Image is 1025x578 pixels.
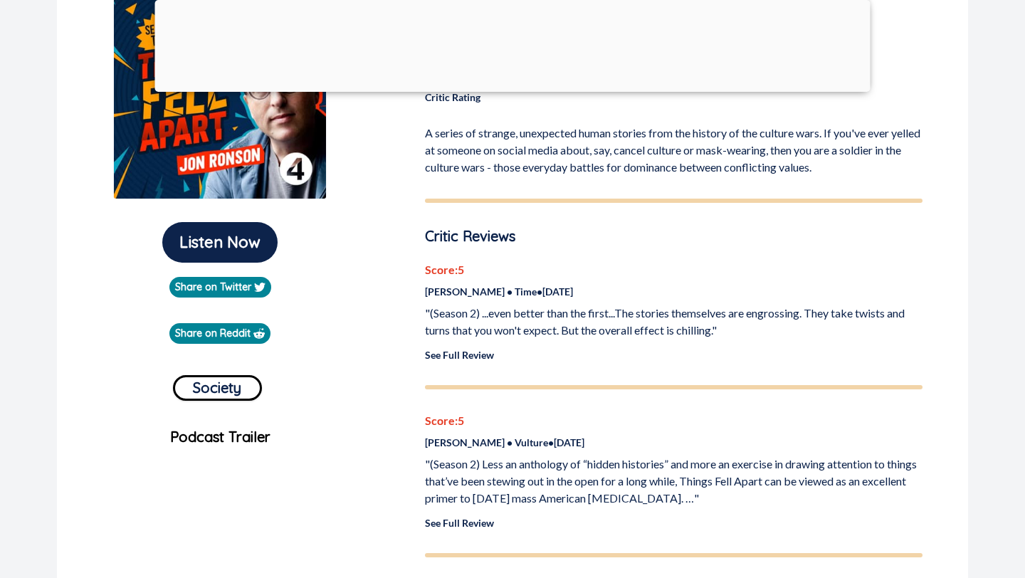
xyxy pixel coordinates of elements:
p: Podcast Trailer [68,426,372,448]
p: Score: 5 [425,412,922,429]
p: "(Season 2) Less an anthology of “hidden histories” and more an exercise in drawing attention to ... [425,456,922,507]
p: [PERSON_NAME] • Time • [DATE] [425,284,922,299]
a: Share on Twitter [169,277,271,298]
a: Society [173,369,262,401]
p: Critic Rating [425,84,673,105]
p: [PERSON_NAME] • Vulture • [DATE] [425,435,922,450]
p: Critic Reviews [425,226,922,247]
p: "(Season 2) ...even better than the first...The stories themselves are engrossing. They take twis... [425,305,922,339]
button: Listen Now [162,222,278,263]
button: Society [173,375,262,401]
a: Share on Reddit [169,323,270,344]
a: See Full Review [425,517,494,529]
p: A series of strange, unexpected human stories from the history of the culture wars. If you've eve... [425,119,922,176]
p: Score: 5 [425,261,922,278]
a: See Full Review [425,349,494,361]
